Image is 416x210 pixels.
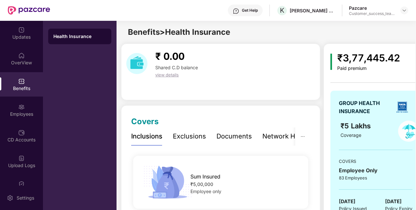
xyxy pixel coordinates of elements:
span: Covers [131,117,159,126]
div: Inclusions [131,131,162,141]
div: Pazcare [349,5,395,11]
span: Coverage [340,132,361,138]
div: Network Hospitals [262,131,319,141]
img: download [126,53,147,74]
div: [PERSON_NAME] ADVISORS PRIVATE LIMITED [290,7,335,14]
button: ellipsis [295,127,310,145]
img: svg+xml;base64,PHN2ZyBpZD0iQ0RfQWNjb3VudHMiIGRhdGEtbmFtZT0iQ0QgQWNjb3VudHMiIHhtbG5zPSJodHRwOi8vd3... [18,129,25,136]
div: Customer_success_team_lead [349,11,395,16]
div: Settings [15,195,36,201]
img: svg+xml;base64,PHN2ZyBpZD0iQ2xhaW0iIHhtbG5zPSJodHRwOi8vd3d3LnczLm9yZy8yMDAwL3N2ZyIgd2lkdGg9IjIwIi... [18,181,25,187]
div: Paid premium [337,66,400,71]
img: insurerLogo [394,99,410,115]
div: COVERS [339,158,412,164]
div: 83 Employees [339,175,412,181]
img: icon [141,164,194,201]
img: svg+xml;base64,PHN2ZyBpZD0iU2V0dGluZy0yMHgyMCIgeG1sbnM9Imh0dHA6Ly93d3cudzMub3JnLzIwMDAvc3ZnIiB3aW... [7,195,13,201]
div: Health Insurance [53,33,106,40]
div: GROUP HEALTH INSURANCE [339,99,392,115]
div: Get Help [242,8,258,13]
span: Shared C.D balance [155,65,198,70]
div: Employee Only [339,166,412,175]
img: svg+xml;base64,PHN2ZyBpZD0iVXBkYXRlZCIgeG1sbnM9Imh0dHA6Ly93d3cudzMub3JnLzIwMDAvc3ZnIiB3aWR0aD0iMj... [18,27,25,33]
div: ₹5,00,000 [190,181,300,188]
div: Exclusions [173,131,206,141]
span: ₹5 Lakhs [340,122,373,130]
span: Employee only [190,189,221,194]
span: Sum Insured [190,173,220,181]
img: svg+xml;base64,PHN2ZyBpZD0iQmVuZWZpdHMiIHhtbG5zPSJodHRwOi8vd3d3LnczLm9yZy8yMDAwL3N2ZyIgd2lkdGg9Ij... [18,78,25,85]
span: [DATE] [339,198,355,205]
span: view details [155,72,179,77]
div: ₹3,77,445.42 [337,50,400,66]
span: [DATE] [385,198,402,205]
span: K [280,7,284,14]
img: icon [330,54,332,70]
span: ₹ 0.00 [155,50,185,62]
div: Documents [216,131,252,141]
img: svg+xml;base64,PHN2ZyBpZD0iRHJvcGRvd24tMzJ4MzIiIHhtbG5zPSJodHRwOi8vd3d3LnczLm9yZy8yMDAwL3N2ZyIgd2... [402,8,407,13]
img: svg+xml;base64,PHN2ZyBpZD0iVXBsb2FkX0xvZ3MiIGRhdGEtbmFtZT0iVXBsb2FkIExvZ3MiIHhtbG5zPSJodHRwOi8vd3... [18,155,25,162]
img: svg+xml;base64,PHN2ZyBpZD0iRW1wbG95ZWVzIiB4bWxucz0iaHR0cDovL3d3dy53My5vcmcvMjAwMC9zdmciIHdpZHRoPS... [18,104,25,110]
img: New Pazcare Logo [8,6,50,15]
img: svg+xml;base64,PHN2ZyBpZD0iSG9tZSIgeG1sbnM9Imh0dHA6Ly93d3cudzMub3JnLzIwMDAvc3ZnIiB3aWR0aD0iMjAiIG... [18,52,25,59]
span: ellipsis [300,134,305,139]
img: svg+xml;base64,PHN2ZyBpZD0iSGVscC0zMngzMiIgeG1sbnM9Imh0dHA6Ly93d3cudzMub3JnLzIwMDAvc3ZnIiB3aWR0aD... [233,8,239,14]
span: Benefits > Health Insurance [128,27,230,37]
